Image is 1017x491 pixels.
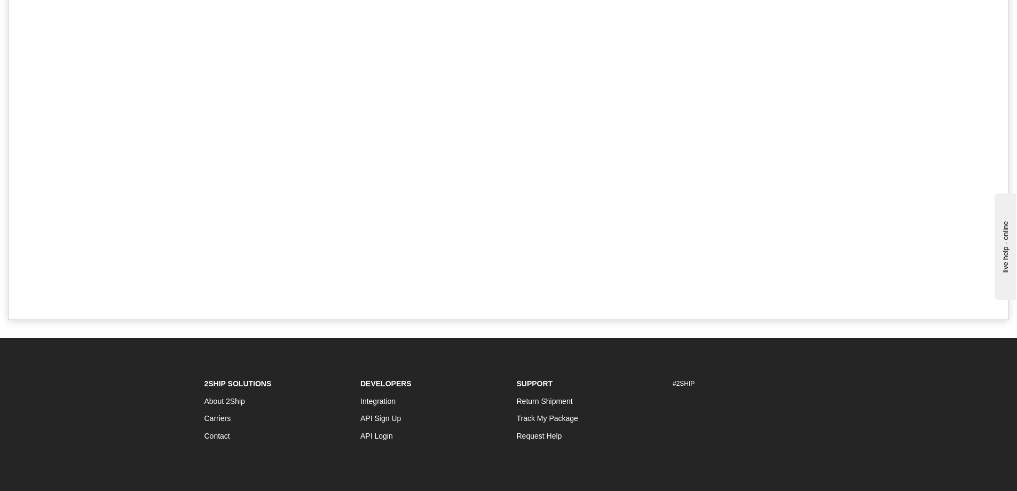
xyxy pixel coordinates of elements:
a: Return Shipment [517,397,573,406]
a: Request Help [517,432,562,440]
strong: Developers [360,379,412,388]
a: Carriers [204,414,231,423]
a: Integration [360,397,396,406]
a: Contact [204,432,230,440]
strong: Support [517,379,553,388]
h6: #2SHIP [673,380,813,387]
div: live help - online [8,9,99,17]
a: Track My Package [517,414,578,423]
a: About 2Ship [204,397,245,406]
strong: 2Ship Solutions [204,379,272,388]
iframe: chat widget [992,191,1016,300]
a: API Sign Up [360,414,401,423]
a: API Login [360,432,393,440]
